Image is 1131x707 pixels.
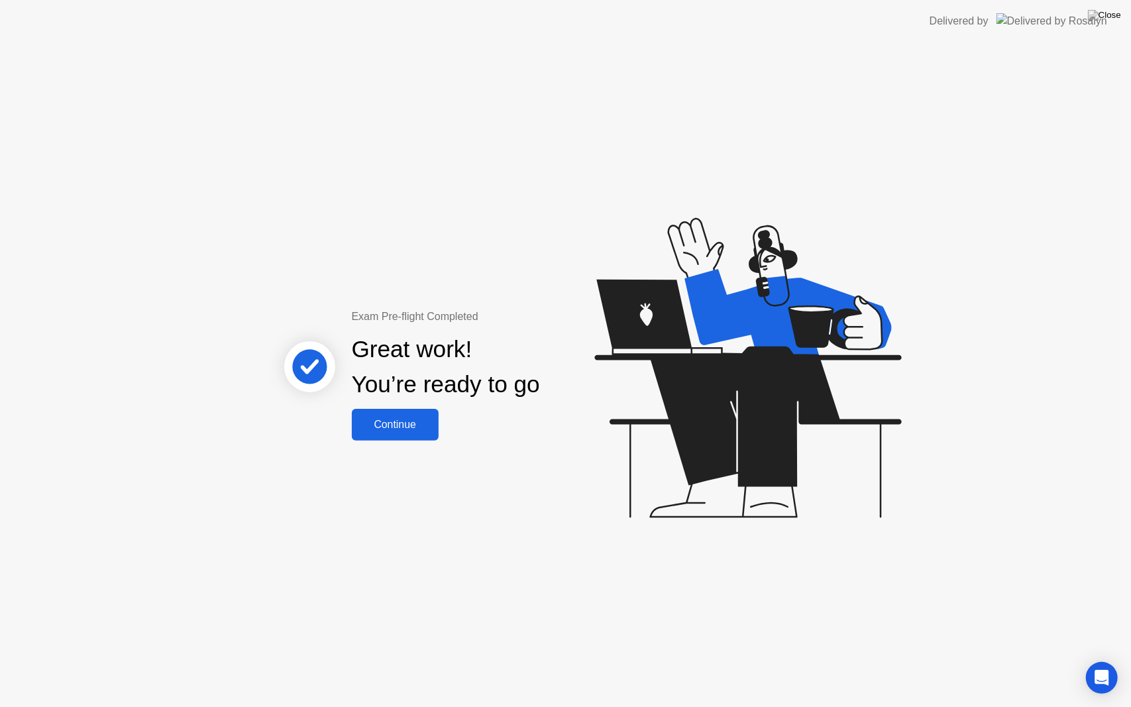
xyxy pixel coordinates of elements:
[1088,10,1121,21] img: Close
[352,409,439,441] button: Continue
[930,13,989,29] div: Delivered by
[1086,662,1118,694] div: Open Intercom Messenger
[352,332,540,402] div: Great work! You’re ready to go
[356,419,435,431] div: Continue
[352,309,625,325] div: Exam Pre-flight Completed
[996,13,1107,28] img: Delivered by Rosalyn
